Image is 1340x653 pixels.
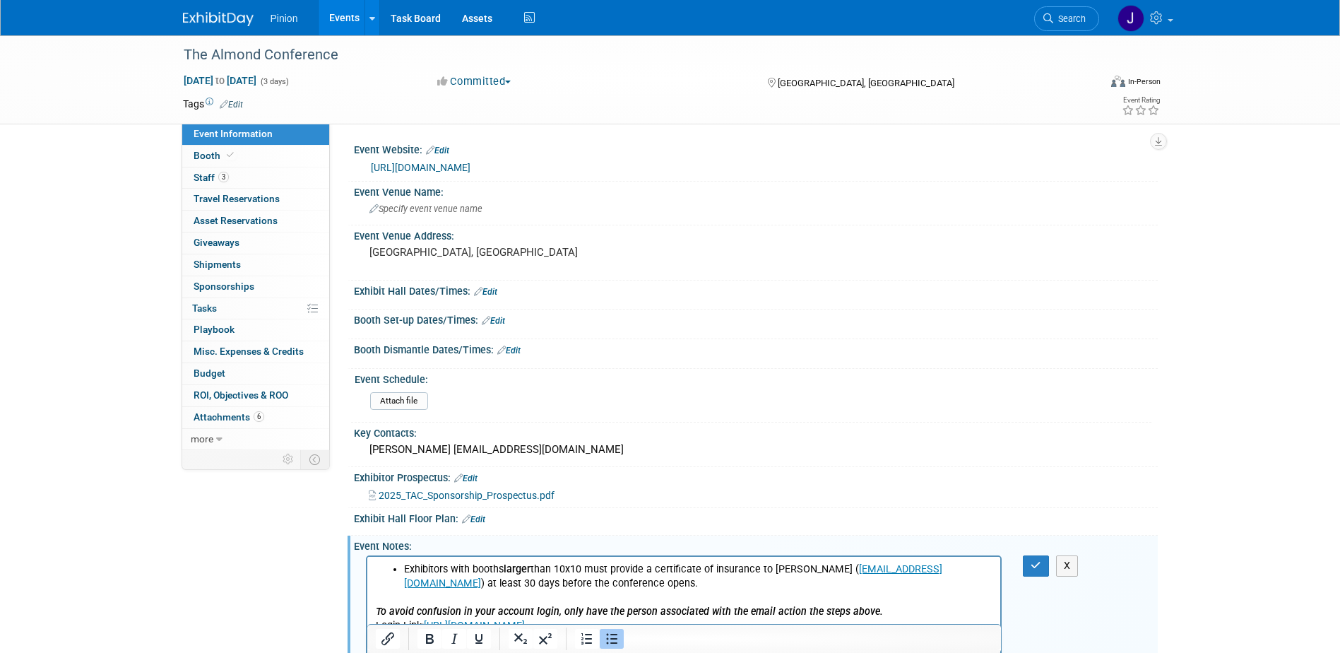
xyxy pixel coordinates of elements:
div: [PERSON_NAME] [EMAIL_ADDRESS][DOMAIN_NAME] [364,439,1147,461]
div: Exhibitor Prospectus: [354,467,1158,486]
div: Event Venue Name: [354,182,1158,199]
button: Underline [467,629,491,649]
a: Sponsorships [182,276,329,298]
button: Superscript [533,629,557,649]
div: In-Person [1127,76,1161,87]
span: to [213,75,227,86]
button: Numbered list [575,629,599,649]
a: Edit [462,514,485,524]
a: Edit [474,287,497,297]
img: Format-Inperson.png [1111,76,1125,87]
span: Attachments [194,411,264,423]
span: Asset Reservations [194,215,278,226]
div: Event Venue Address: [354,225,1158,243]
span: [GEOGRAPHIC_DATA], [GEOGRAPHIC_DATA] [778,78,954,88]
td: Tags [183,97,243,111]
span: Search [1053,13,1086,24]
button: X [1056,555,1079,576]
span: more [191,433,213,445]
span: Travel Reservations [194,193,280,204]
div: Exhibit Hall Floor Plan: [354,508,1158,526]
span: 2025_TAC_Sponsorship_Prospectus.pdf [379,490,555,501]
span: Staff [194,172,229,183]
a: more [182,429,329,450]
span: Pinion [271,13,298,24]
pre: [GEOGRAPHIC_DATA], [GEOGRAPHIC_DATA] [369,246,673,259]
a: Giveaways [182,233,329,254]
div: Event Rating [1122,97,1160,104]
div: Event Schedule: [355,369,1151,387]
span: Shipments [194,259,241,270]
span: Sponsorships [194,281,254,292]
button: Insert/edit link [376,629,400,649]
span: 3 [218,172,229,182]
a: ROI, Objectives & ROO [182,385,329,406]
button: Subscript [509,629,533,649]
span: Giveaways [194,237,239,248]
div: Booth Dismantle Dates/Times: [354,339,1158,358]
button: Committed [432,74,516,89]
a: Booth [182,146,329,167]
i: Booth reservation complete [227,151,234,159]
a: Tasks [182,298,329,319]
button: Italic [442,629,466,649]
span: (3 days) [259,77,289,86]
a: Playbook [182,319,329,341]
div: Event Notes: [354,536,1158,553]
span: Event Information [194,128,273,139]
a: Attachments6 [182,407,329,428]
span: Misc. Expenses & Credits [194,346,304,357]
span: 6 [254,411,264,422]
a: Event Information [182,124,329,145]
a: Edit [482,316,505,326]
a: Asset Reservations [182,211,329,232]
span: Playbook [194,324,235,335]
div: Event Format [1016,73,1161,95]
span: Specify event venue name [369,204,482,214]
td: Toggle Event Tabs [300,450,329,469]
span: [DATE] [DATE] [183,74,257,87]
div: The Almond Conference [179,42,1078,68]
a: Edit [220,100,243,110]
span: Tasks [192,302,217,314]
button: Bullet list [600,629,624,649]
span: ROI, Objectives & ROO [194,389,288,401]
img: Jennifer Plumisto [1117,5,1144,32]
a: [URL][DOMAIN_NAME] [371,162,470,173]
img: ExhibitDay [183,12,254,26]
div: Key Contacts: [354,423,1158,440]
a: Budget [182,363,329,384]
span: Budget [194,367,225,379]
span: Booth [194,150,237,161]
a: Travel Reservations [182,189,329,210]
a: Misc. Expenses & Credits [182,341,329,363]
div: Exhibit Hall Dates/Times: [354,281,1158,299]
div: Event Website: [354,139,1158,158]
div: Booth Set-up Dates/Times: [354,310,1158,328]
a: Shipments [182,254,329,276]
button: Bold [417,629,441,649]
a: Edit [497,346,521,355]
a: Staff3 [182,167,329,189]
a: Edit [426,146,449,155]
a: Search [1034,6,1099,31]
a: Edit [454,473,478,483]
td: Personalize Event Tab Strip [276,450,301,469]
a: 2025_TAC_Sponsorship_Prospectus.pdf [369,490,555,501]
